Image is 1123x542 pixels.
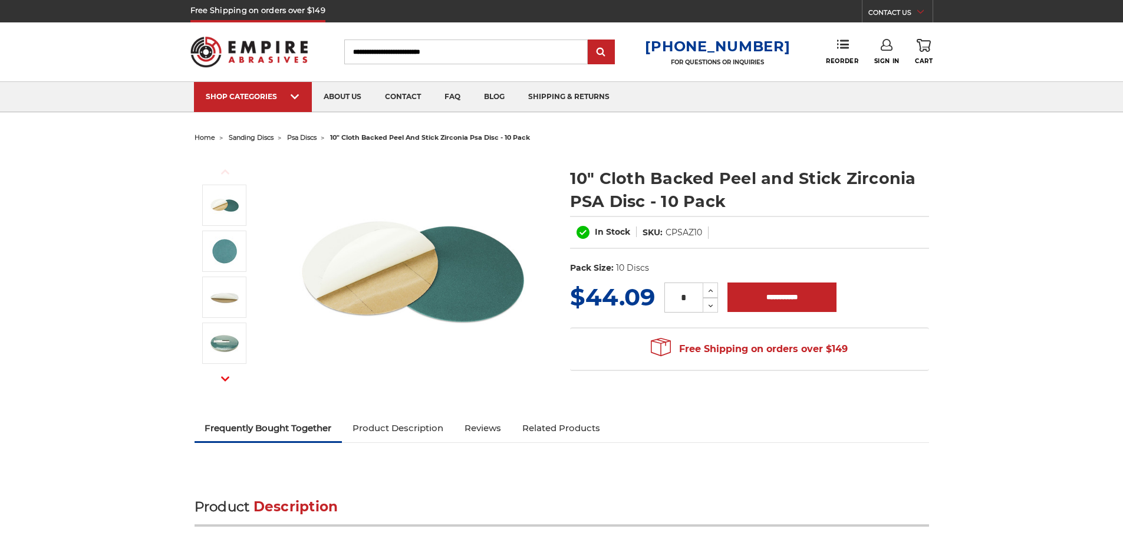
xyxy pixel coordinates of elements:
[570,262,614,274] dt: Pack Size:
[516,82,621,112] a: shipping & returns
[643,226,663,239] dt: SKU:
[651,337,848,361] span: Free Shipping on orders over $149
[210,329,239,358] img: zirconia alumina 10 pack cloth backed psa sanding disc
[312,82,373,112] a: about us
[330,133,530,142] span: 10" cloth backed peel and stick zirconia psa disc - 10 pack
[287,133,317,142] a: psa discs
[826,57,858,65] span: Reorder
[590,41,613,64] input: Submit
[472,82,516,112] a: blog
[342,415,454,441] a: Product Description
[433,82,472,112] a: faq
[868,6,933,22] a: CONTACT US
[190,29,308,75] img: Empire Abrasives
[373,82,433,112] a: contact
[915,57,933,65] span: Cart
[195,498,250,515] span: Product
[211,159,239,185] button: Previous
[570,167,929,213] h1: 10" Cloth Backed Peel and Stick Zirconia PSA Disc - 10 Pack
[229,133,274,142] a: sanding discs
[210,190,239,220] img: Zirc Peel and Stick cloth backed PSA discs
[195,415,343,441] a: Frequently Bought Together
[616,262,649,274] dd: 10 Discs
[295,155,531,390] img: Zirc Peel and Stick cloth backed PSA discs
[666,226,702,239] dd: CPSAZ10
[826,39,858,64] a: Reorder
[570,283,655,311] span: $44.09
[645,38,790,55] a: [PHONE_NUMBER]
[210,283,239,312] img: peel and stick sanding disc
[206,92,300,101] div: SHOP CATEGORIES
[253,498,338,515] span: Description
[915,39,933,65] a: Cart
[195,133,215,142] a: home
[211,366,239,392] button: Next
[595,226,630,237] span: In Stock
[210,236,239,266] img: 10" cloth backed zirconia psa disc peel and stick
[645,58,790,66] p: FOR QUESTIONS OR INQUIRIES
[512,415,611,441] a: Related Products
[454,415,512,441] a: Reviews
[874,57,900,65] span: Sign In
